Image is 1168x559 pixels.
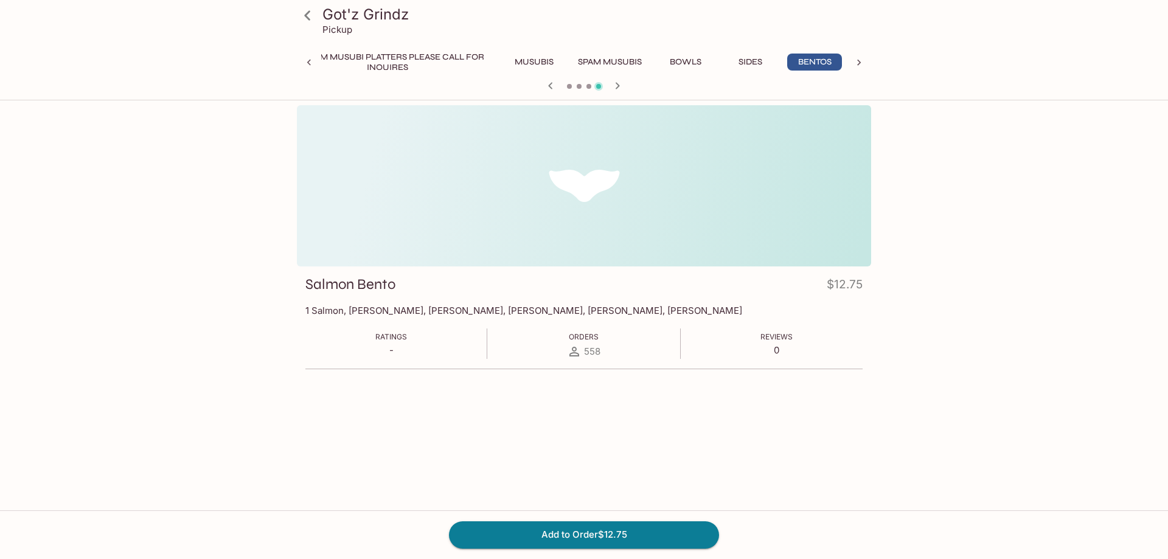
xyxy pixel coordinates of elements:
[760,332,793,341] span: Reviews
[571,54,648,71] button: Spam Musubis
[375,344,407,356] p: -
[569,332,599,341] span: Orders
[658,54,713,71] button: Bowls
[322,5,866,24] h3: Got'z Grindz
[787,54,842,71] button: Bentos
[322,24,352,35] p: Pickup
[449,521,719,548] button: Add to Order$12.75
[760,344,793,356] p: 0
[305,275,395,294] h3: Salmon Bento
[278,54,497,71] button: Custom Musubi Platters PLEASE CALL FOR INQUIRES
[297,105,871,266] div: Salmon Bento
[827,275,863,299] h4: $12.75
[375,332,407,341] span: Ratings
[305,305,863,316] p: 1 Salmon, [PERSON_NAME], [PERSON_NAME], [PERSON_NAME], [PERSON_NAME], [PERSON_NAME]
[723,54,777,71] button: Sides
[507,54,561,71] button: Musubis
[584,345,600,357] span: 558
